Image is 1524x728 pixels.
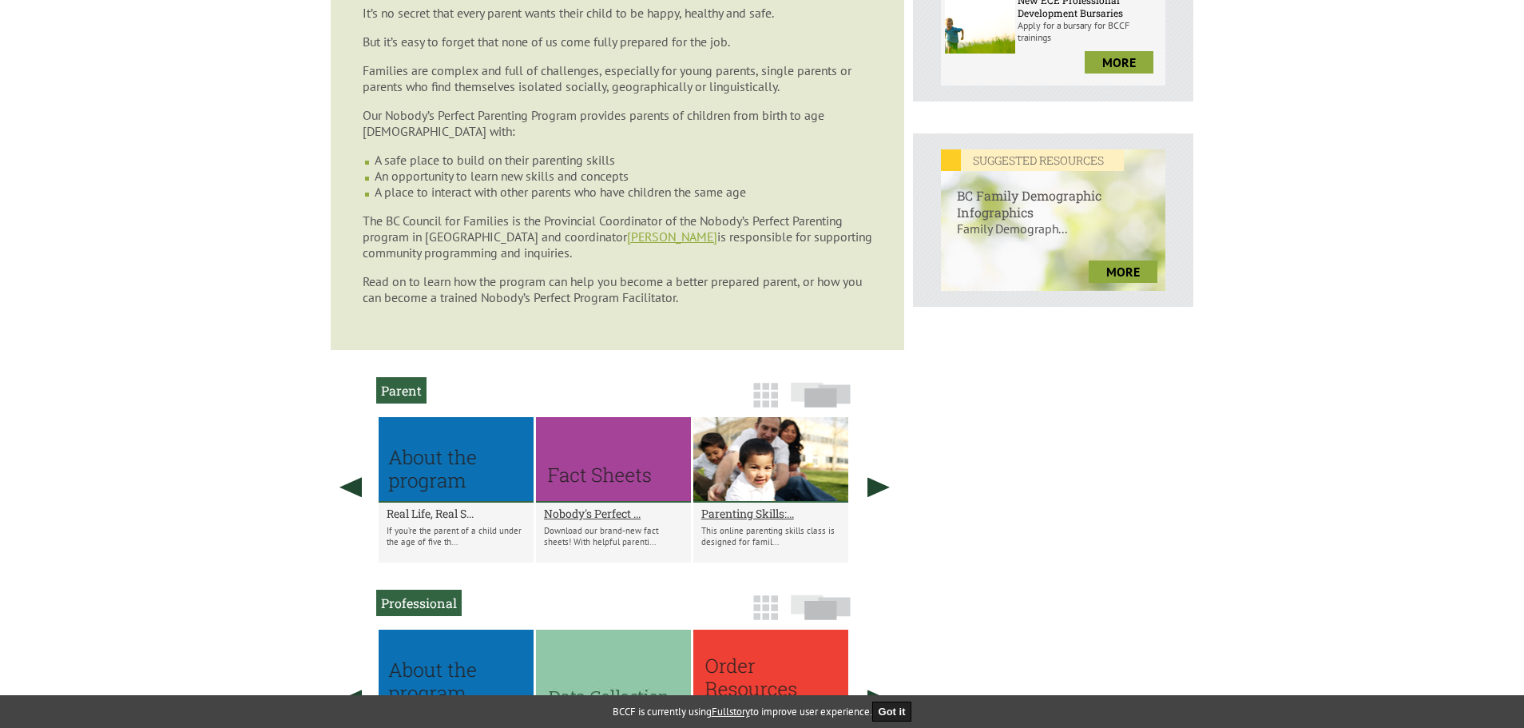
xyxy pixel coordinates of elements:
[544,506,683,521] a: Nobody's Perfect ...
[363,34,872,50] p: But it’s easy to forget that none of us come fully prepared for the job.
[376,377,427,404] h2: Parent
[1018,19,1161,43] p: Apply for a bursary for BCCF trainings
[387,525,526,547] p: If you’re the parent of a child under the age of five th...
[693,417,848,563] li: Parenting Skills: 0-5
[1089,261,1157,283] a: more
[701,506,840,521] a: Parenting Skills:...
[753,595,778,620] img: grid-icon.png
[753,383,778,408] img: grid-icon.png
[387,506,526,521] a: Real Life, Real S...
[1085,51,1153,74] a: more
[712,705,750,718] a: Fullstory
[379,417,534,563] li: Real Life, Real Support for Positive Parenting
[376,590,462,616] h2: Professional
[375,168,872,184] li: An opportunity to learn new skills and concepts
[941,149,1124,171] em: SUGGESTED RESOURCES
[748,603,783,628] a: Grid View
[748,390,783,416] a: Grid View
[701,525,840,547] p: This online parenting skills class is designed for famil...
[941,221,1165,253] p: Family Demograph...
[627,229,717,245] a: [PERSON_NAME]
[536,417,691,563] li: Nobody's Perfect Fact Sheets
[544,525,683,547] p: Download our brand-new fact sheets! With helpful parenti...
[786,390,855,416] a: Slide View
[375,152,872,168] li: A safe place to build on their parenting skills
[872,702,912,722] button: Got it
[375,184,872,200] li: A place to interact with other parents who have children the same age
[791,595,851,620] img: slide-icon.png
[363,273,872,305] p: Read on to learn how the program can help you become a better prepared parent, or how you can bec...
[363,62,872,94] p: Families are complex and full of challenges, especially for young parents, single parents or pare...
[786,603,855,628] a: Slide View
[791,382,851,408] img: slide-icon.png
[363,5,872,21] p: It’s no secret that every parent wants their child to be happy, healthy and safe.
[363,213,872,261] p: The BC Council for Families is the Provincial Coordinator of the Nobody’s Perfect Parenting progr...
[363,107,872,139] p: Our Nobody’s Perfect Parenting Program provides parents of children from birth to age [DEMOGRAPHI...
[941,171,1165,221] h6: BC Family Demographic Infographics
